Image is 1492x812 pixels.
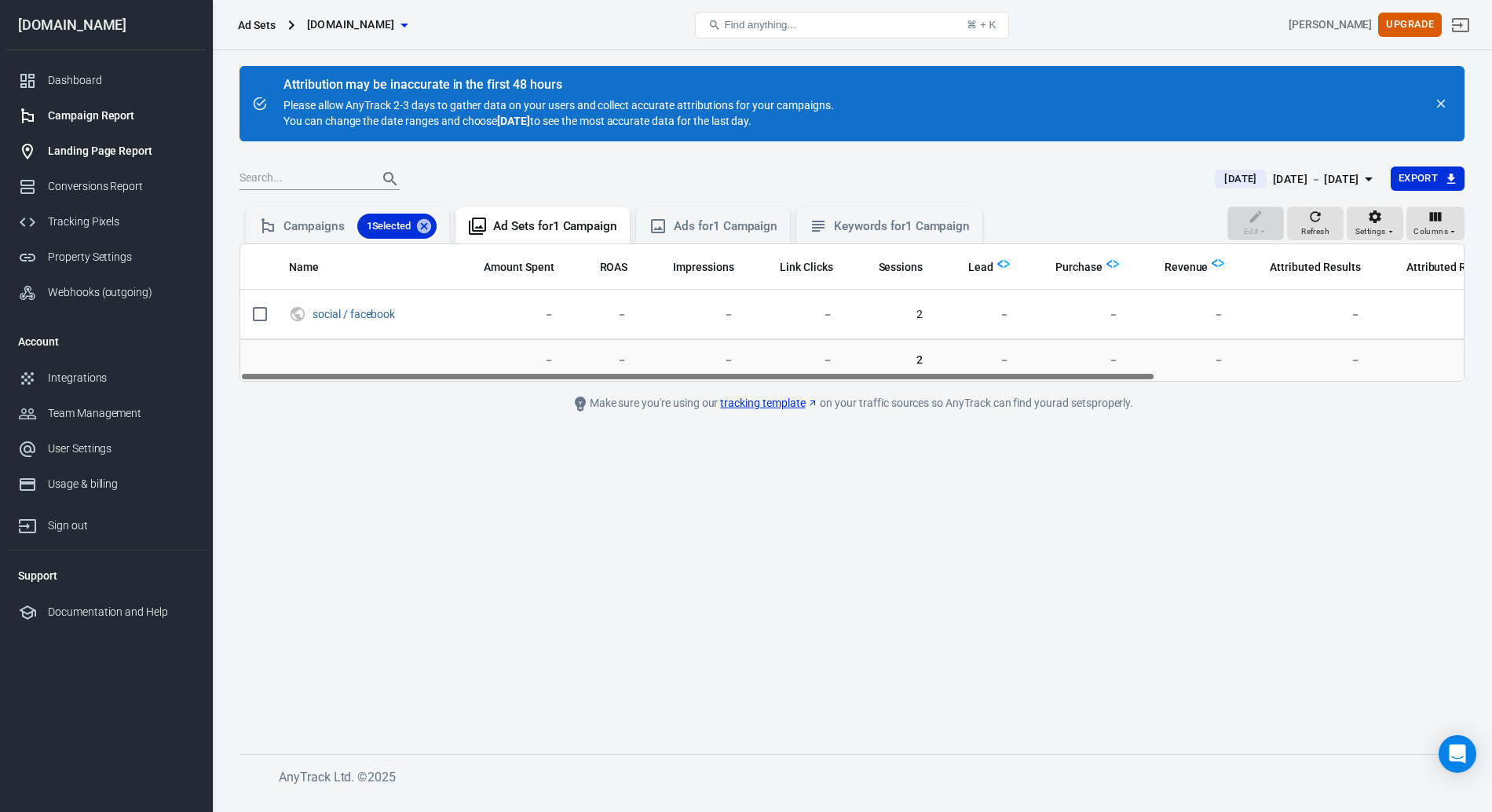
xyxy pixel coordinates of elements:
[580,353,628,368] span: －
[289,305,306,324] svg: UTM & Web Traffic
[238,17,276,33] div: Ad Sets
[1106,258,1119,270] img: Logo
[289,260,339,276] span: Name
[5,275,207,310] a: Webhooks (outgoing)
[1355,225,1386,239] span: Settings
[48,72,194,89] div: Dashboard
[48,178,194,195] div: Conversions Report
[1378,13,1442,37] button: Upgrade
[1035,353,1119,368] span: －
[600,258,628,276] span: The total return on ad spend
[1249,258,1360,276] span: The total conversions attributed according to your ad network (Facebook, Google, etc.)
[497,115,530,127] strong: [DATE]
[48,249,194,265] div: Property Settings
[48,143,194,159] div: Landing Page Report
[5,396,207,431] a: Team Management
[1055,260,1103,276] span: Purchase
[1035,307,1119,323] span: －
[5,240,207,275] a: Property Settings
[1035,260,1103,276] span: Purchase
[1301,225,1329,239] span: Refresh
[1347,207,1403,241] button: Settings
[1439,735,1476,773] div: Open Intercom Messenger
[5,557,207,594] li: Support
[313,308,397,319] span: social / facebook
[967,19,996,31] div: ⌘ + K
[1391,166,1465,191] button: Export
[5,169,207,204] a: Conversions Report
[780,260,833,276] span: Link Clicks
[1442,6,1479,44] a: Sign out
[1270,258,1360,276] span: The total conversions attributed according to your ad network (Facebook, Google, etc.)
[1144,258,1209,276] span: Total revenue calculated by AnyTrack.
[858,260,923,276] span: Sessions
[48,214,194,230] div: Tracking Pixels
[1249,353,1360,368] span: －
[283,77,833,93] div: Attribution may be inaccurate in the first 48 hours
[313,308,395,320] a: social / facebook
[580,307,628,323] span: －
[1165,260,1209,276] span: Revenue
[720,395,817,411] a: tracking template
[858,307,923,323] span: 2
[580,258,628,276] span: The total return on ad spend
[1270,260,1360,276] span: Attributed Results
[5,502,207,543] a: Sign out
[1413,225,1448,239] span: Columns
[484,260,554,276] span: Amount Spent
[724,19,795,31] span: Find anything...
[357,214,437,239] div: 1Selected
[948,260,993,276] span: Lead
[1144,353,1225,368] span: －
[1249,307,1360,323] span: －
[673,260,734,276] span: Impressions
[283,214,437,239] div: Campaigns
[5,18,207,32] div: [DOMAIN_NAME]
[1212,257,1224,269] img: Logo
[653,258,734,276] span: The number of times your ads were on screen.
[493,218,617,235] div: Ad Sets for 1 Campaign
[301,10,414,39] button: [DOMAIN_NAME]
[858,353,923,368] span: 2
[5,323,207,360] li: Account
[1273,170,1359,189] div: [DATE] － [DATE]
[48,604,194,620] div: Documentation and Help
[759,353,833,368] span: －
[48,476,194,492] div: Usage & billing
[484,258,554,276] span: The estimated total amount of money you've spent on your campaign, ad set or ad during its schedule.
[1287,207,1344,241] button: Refresh
[695,12,1009,38] button: Find anything...⌘ + K
[5,360,207,396] a: Integrations
[1202,166,1390,192] button: [DATE][DATE] － [DATE]
[5,466,207,502] a: Usage & billing
[240,244,1464,381] div: scrollable content
[1218,171,1263,187] span: [DATE]
[1289,16,1372,33] div: Account id: 1SPzmkFI
[600,260,628,276] span: ROAS
[879,260,923,276] span: Sessions
[289,260,319,276] span: Name
[948,307,1010,323] span: －
[674,218,777,235] div: Ads for 1 Campaign
[1144,307,1225,323] span: －
[5,134,207,169] a: Landing Page Report
[653,353,734,368] span: －
[48,284,194,301] div: Webhooks (outgoing)
[283,79,833,129] div: Please allow AnyTrack 2-3 days to gather data on your users and collect accurate attributions for...
[968,260,993,276] span: Lead
[371,160,409,198] button: Search
[279,767,1457,787] h6: AnyTrack Ltd. © 2025
[463,307,554,323] span: －
[653,307,734,323] span: －
[948,353,1010,368] span: －
[499,394,1205,413] div: Make sure you're using our on your traffic sources so AnyTrack can find your ad sets properly.
[780,258,833,276] span: The number of clicks on links within the ad that led to advertiser-specified destinations
[48,108,194,124] div: Campaign Report
[48,405,194,422] div: Team Management
[357,218,421,234] span: 1 Selected
[463,353,554,368] span: －
[463,258,554,276] span: The estimated total amount of money you've spent on your campaign, ad set or ad during its schedule.
[307,15,395,35] span: mymoonformula.com
[1406,207,1465,241] button: Columns
[997,258,1010,270] img: Logo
